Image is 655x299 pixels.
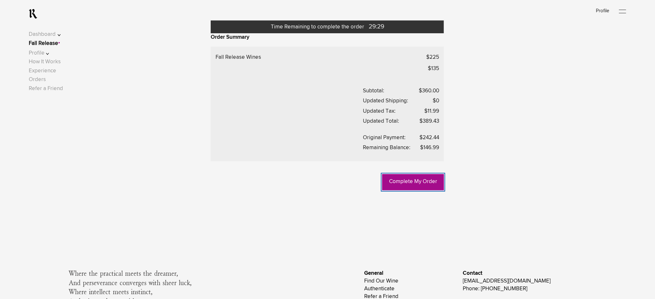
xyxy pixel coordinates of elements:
[29,77,46,82] a: Orders
[29,59,61,65] a: How It Works
[463,269,482,278] span: Contact
[29,9,37,19] a: RealmCellars
[419,88,439,94] lightning-formatted-number: $360.00
[363,117,399,126] div: Updated Total:
[364,269,384,278] span: General
[363,87,384,95] div: Subtotal:
[363,143,410,152] div: Remaining Balance:
[426,55,439,60] lightning-formatted-number: $225
[424,108,439,114] lightning-formatted-number: $11.99
[29,86,63,91] a: Refer a Friend
[216,53,261,62] div: Fall Release Wines
[420,145,439,150] lightning-formatted-number: $146.99
[419,119,439,124] lightning-formatted-number: $389.43
[29,68,56,73] a: Experience
[369,24,384,30] span: 29:29
[364,286,395,292] a: Authenticate
[419,135,439,140] lightning-formatted-number: $242.44
[382,174,444,190] a: Complete My Order
[364,278,399,284] a: Find Our Wine
[428,66,439,71] lightning-formatted-number: $135
[271,25,364,30] span: Time Remaining to complete the order
[463,286,527,292] a: Phone: [PHONE_NUMBER]
[363,107,396,116] div: Updated Tax:
[596,8,609,13] a: Profile
[363,97,408,105] div: Updated Shipping:
[29,41,58,46] a: Fall Release
[211,33,249,42] h3: Order Summary
[29,30,70,38] button: Dashboard
[463,278,551,284] a: [EMAIL_ADDRESS][DOMAIN_NAME]
[363,133,406,142] div: Original Payment:
[433,98,439,104] lightning-formatted-number: $0
[29,48,70,57] button: Profile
